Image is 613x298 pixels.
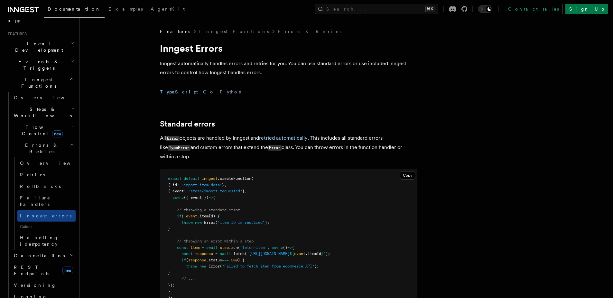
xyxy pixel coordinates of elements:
button: Copy [400,171,415,180]
span: }); [168,283,175,287]
a: retried automatically [259,135,308,141]
span: if [181,258,186,262]
span: event [294,251,305,256]
span: ( [238,245,240,250]
span: Inngest errors [20,213,71,218]
code: Error [268,145,282,151]
a: Failure handlers [17,192,76,210]
a: Standard errors [160,119,215,128]
button: Errors & Retries [11,139,76,157]
span: { [292,245,294,250]
a: AgentKit [147,2,189,17]
kbd: ⌘K [425,6,434,12]
span: await [206,245,218,250]
span: : [184,189,186,193]
span: 'fetch-item' [240,245,267,250]
span: item [190,245,200,250]
a: Documentation [44,2,105,18]
span: { [213,195,215,200]
span: // throwing an error within a step [177,239,254,243]
a: Contact sales [504,4,563,14]
span: , [245,189,247,193]
span: new [200,264,206,268]
span: Error [204,220,215,225]
span: () [283,245,287,250]
span: } [168,289,170,294]
span: === [222,258,229,262]
span: => [209,195,213,200]
button: Python [220,85,243,99]
span: .createFunction [218,176,251,181]
a: Overview [11,92,76,103]
span: "Item ID is required" [218,220,265,225]
span: const [177,245,188,250]
span: 500 [231,258,238,262]
span: throw [181,220,193,225]
a: Handling idempotency [17,232,76,250]
span: export [168,176,181,181]
span: throw [186,264,197,268]
span: "store/import.requested" [188,189,242,193]
span: AgentKit [151,6,185,12]
span: inngest [202,176,218,181]
span: } [168,270,170,275]
span: ({ event }) [184,195,209,200]
span: Errors & Retries [11,142,70,155]
span: response [195,251,213,256]
span: } [168,226,170,231]
span: event [186,214,197,218]
span: Rollbacks [20,184,61,189]
span: const [181,251,193,256]
a: Examples [105,2,147,17]
p: Inngest automatically handles errors and retries for you. You can use standard errors or use incl... [160,59,417,77]
span: new [52,130,63,137]
span: = [202,245,204,250]
span: Handling idempotency [20,235,59,247]
h1: Inngest Errors [160,42,417,54]
span: ); [314,264,319,268]
span: ${ [290,251,294,256]
span: `[URL][DOMAIN_NAME] [247,251,290,256]
button: Inngest Functions [5,74,76,92]
button: Steps & Workflows [11,103,76,121]
div: Errors & Retries [11,157,76,250]
span: Events & Triggers [5,58,70,71]
span: Guides [17,222,76,232]
span: REST Endpoints [14,265,49,276]
span: Flow Control [11,124,71,137]
span: Retries [20,172,45,177]
span: Features [160,28,190,35]
span: "import-item-data" [181,183,222,187]
span: .itemId) { [197,214,220,218]
span: ( [181,214,184,218]
span: Error [209,264,220,268]
button: Local Development [5,38,76,56]
span: = [215,251,218,256]
a: Sign Up [565,4,608,14]
span: if [177,214,181,218]
span: ` [323,251,326,256]
span: Overview [14,95,80,100]
span: { id [168,183,177,187]
span: : [177,183,179,187]
span: // throwing a standard error [177,208,240,212]
button: TypeScript [160,85,198,99]
a: Overview [17,157,76,169]
span: } [222,183,224,187]
span: Local Development [5,40,70,53]
span: Failure handlers [20,195,51,207]
a: Rollbacks [17,180,76,192]
a: Retries [17,169,76,180]
span: .run [229,245,238,250]
a: Inngest Functions [199,28,269,35]
span: async [272,245,283,250]
span: .status [206,258,222,262]
span: Cancellation [11,252,67,259]
a: Versioning [11,279,76,291]
span: ( [215,220,218,225]
span: ! [184,214,186,218]
button: Go [203,85,215,99]
span: "Failed to fetch item from ecommerce API" [222,264,314,268]
span: Overview [20,161,86,166]
span: Features [5,31,27,37]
